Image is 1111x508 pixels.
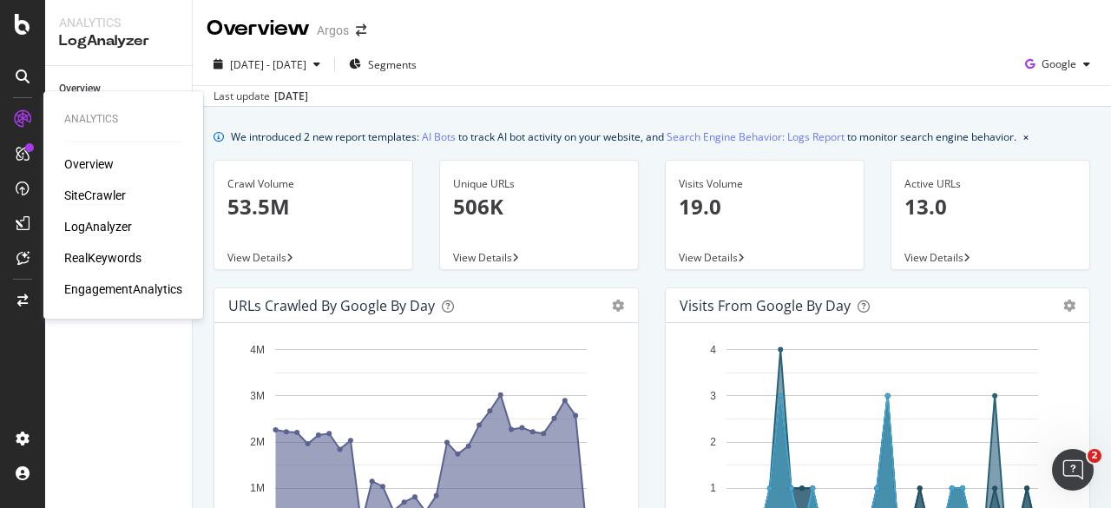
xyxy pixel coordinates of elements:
[64,112,182,127] div: Analytics
[904,250,963,265] span: View Details
[368,57,417,72] span: Segments
[228,297,435,314] div: URLs Crawled by Google by day
[680,297,851,314] div: Visits from Google by day
[679,176,851,192] div: Visits Volume
[453,176,625,192] div: Unique URLs
[453,192,625,221] p: 506K
[274,89,308,104] div: [DATE]
[1063,300,1075,312] div: gear
[214,89,308,104] div: Last update
[64,155,114,173] a: Overview
[64,187,126,204] a: SiteCrawler
[250,390,265,402] text: 3M
[710,390,716,402] text: 3
[231,128,1016,146] div: We introduced 2 new report templates: to track AI bot activity on your website, and to monitor se...
[59,80,101,98] div: Overview
[904,176,1076,192] div: Active URLs
[356,24,366,36] div: arrow-right-arrow-left
[207,14,310,43] div: Overview
[1042,56,1076,71] span: Google
[679,192,851,221] p: 19.0
[342,50,424,78] button: Segments
[59,14,178,31] div: Analytics
[453,250,512,265] span: View Details
[250,436,265,448] text: 2M
[710,344,716,356] text: 4
[422,128,456,146] a: AI Bots
[612,300,624,312] div: gear
[317,22,349,39] div: Argos
[1019,124,1033,149] button: close banner
[59,80,180,98] a: Overview
[667,128,845,146] a: Search Engine Behavior: Logs Report
[679,250,738,265] span: View Details
[64,280,182,298] a: EngagementAnalytics
[59,31,178,51] div: LogAnalyzer
[250,483,265,495] text: 1M
[64,218,132,235] a: LogAnalyzer
[230,57,306,72] span: [DATE] - [DATE]
[1018,50,1097,78] button: Google
[250,344,265,356] text: 4M
[227,176,399,192] div: Crawl Volume
[710,483,716,495] text: 1
[214,128,1090,146] div: info banner
[1052,449,1094,491] iframe: Intercom live chat
[227,192,399,221] p: 53.5M
[227,250,286,265] span: View Details
[710,436,716,448] text: 2
[207,50,327,78] button: [DATE] - [DATE]
[904,192,1076,221] p: 13.0
[64,249,141,267] a: RealKeywords
[1088,449,1101,463] span: 2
